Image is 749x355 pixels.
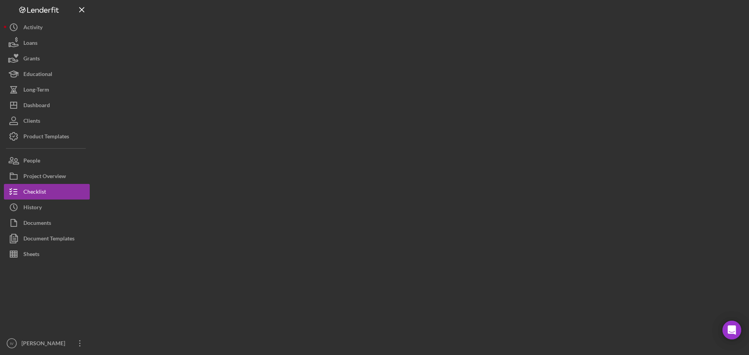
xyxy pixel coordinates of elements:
div: Open Intercom Messenger [722,321,741,339]
div: Sheets [23,246,39,264]
div: Documents [23,215,51,233]
div: Educational [23,66,52,84]
button: People [4,153,90,168]
div: [PERSON_NAME] [20,336,70,353]
button: History [4,200,90,215]
div: Product Templates [23,129,69,146]
button: Project Overview [4,168,90,184]
button: Dashboard [4,97,90,113]
div: Long-Term [23,82,49,99]
div: Activity [23,19,43,37]
div: Dashboard [23,97,50,115]
button: Checklist [4,184,90,200]
button: Loans [4,35,90,51]
button: Activity [4,19,90,35]
div: Checklist [23,184,46,201]
div: Grants [23,51,40,68]
div: Loans [23,35,37,53]
button: IV[PERSON_NAME] [4,336,90,351]
button: Document Templates [4,231,90,246]
text: IV [10,341,14,346]
button: Long-Term [4,82,90,97]
div: History [23,200,42,217]
button: Grants [4,51,90,66]
div: People [23,153,40,170]
button: Documents [4,215,90,231]
div: Document Templates [23,231,75,248]
button: Educational [4,66,90,82]
button: Sheets [4,246,90,262]
button: Product Templates [4,129,90,144]
button: Clients [4,113,90,129]
div: Clients [23,113,40,131]
div: Project Overview [23,168,66,186]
